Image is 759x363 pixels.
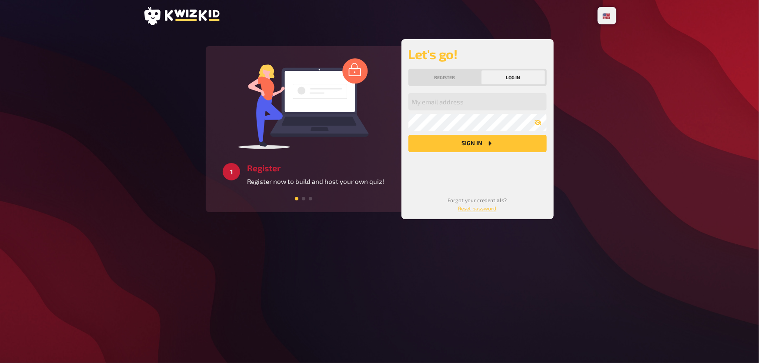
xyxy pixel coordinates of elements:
[408,46,547,62] h2: Let's go!
[448,197,507,211] small: Forgot your credentials?
[408,135,547,152] button: Sign in
[481,70,545,84] button: Log in
[247,177,384,186] p: Register now to build and host your own quiz!
[408,93,547,110] input: My email address
[410,70,480,84] button: Register
[599,9,615,23] li: 🇺🇸
[238,58,369,149] img: log in
[223,163,240,180] div: 1
[458,205,497,211] a: Reset password
[247,163,384,173] h3: Register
